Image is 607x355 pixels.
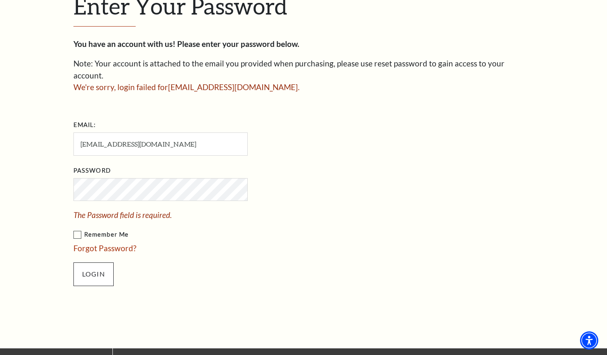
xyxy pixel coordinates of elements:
[73,210,172,220] span: The Password field is required.
[73,262,114,286] input: Submit button
[73,243,137,253] a: Forgot Password?
[73,58,534,81] p: Note: Your account is attached to the email you provided when purchasing, please use reset passwo...
[580,331,598,350] div: Accessibility Menu
[73,166,111,176] label: Password
[73,230,331,240] label: Remember Me
[73,39,176,49] strong: You have an account with us!
[73,82,300,92] span: We're sorry, login failed for [EMAIL_ADDRESS][DOMAIN_NAME] .
[73,132,248,155] input: Required
[177,39,299,49] strong: Please enter your password below.
[73,120,96,130] label: Email:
